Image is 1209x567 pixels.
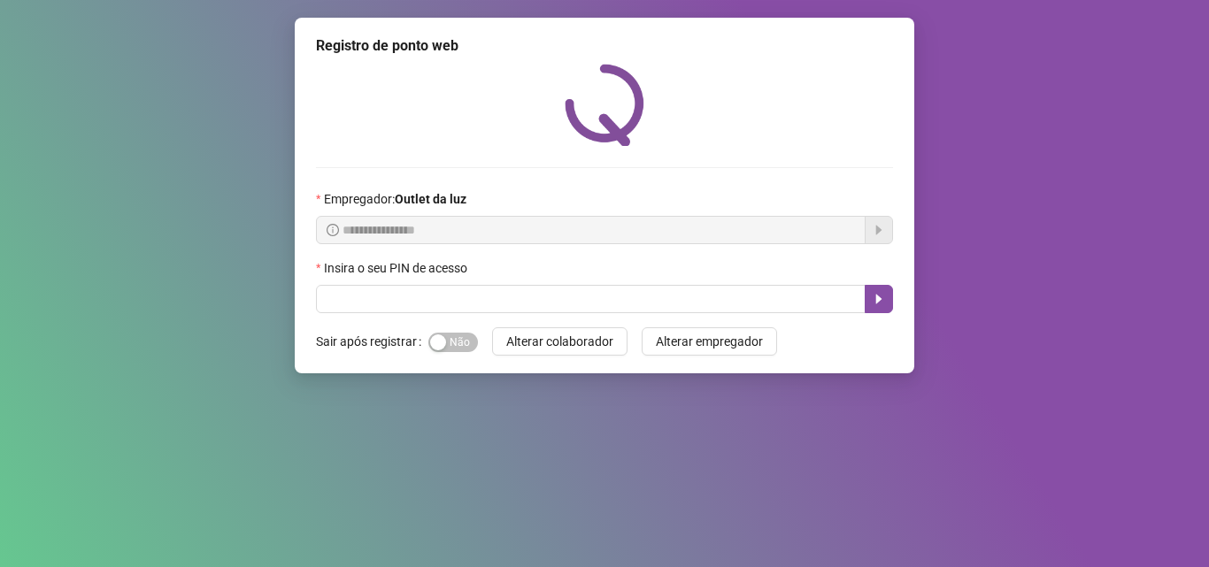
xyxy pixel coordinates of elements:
strong: Outlet da luz [395,192,466,206]
button: Alterar empregador [642,327,777,356]
span: Alterar colaborador [506,332,613,351]
button: Alterar colaborador [492,327,628,356]
span: Empregador : [324,189,466,209]
span: caret-right [872,292,886,306]
span: info-circle [327,224,339,236]
span: Alterar empregador [656,332,763,351]
label: Insira o seu PIN de acesso [316,258,479,278]
img: QRPoint [565,64,644,146]
div: Registro de ponto web [316,35,893,57]
label: Sair após registrar [316,327,428,356]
